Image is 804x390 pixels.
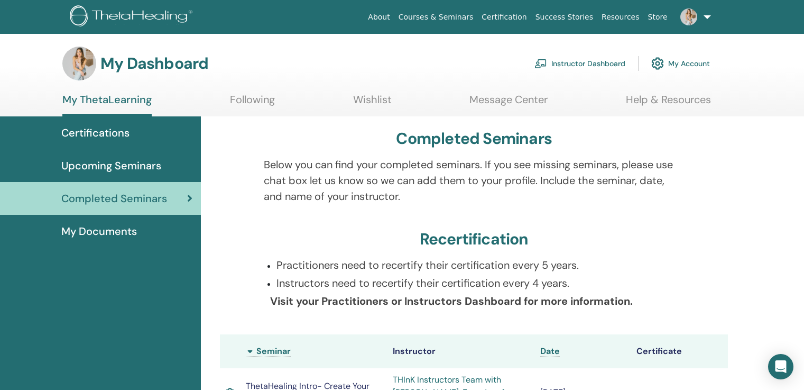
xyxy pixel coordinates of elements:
a: Success Stories [531,7,597,27]
a: Following [230,93,275,114]
img: logo.png [70,5,196,29]
a: Help & Resources [626,93,711,114]
h3: My Dashboard [100,54,208,73]
a: Date [540,346,560,357]
p: Practitioners need to recertify their certification every 5 years. [276,257,685,273]
a: Message Center [469,93,548,114]
a: Courses & Seminars [394,7,478,27]
span: Date [540,346,560,357]
a: Certification [477,7,531,27]
p: Below you can find your completed seminars. If you see missing seminars, please use chat box let ... [264,157,685,204]
span: Upcoming Seminars [61,158,161,174]
th: Instructor [387,334,535,368]
div: Open Intercom Messenger [768,354,793,379]
p: Instructors need to recertify their certification every 4 years. [276,275,685,291]
h3: Recertification [420,230,529,249]
a: My Account [651,52,710,75]
a: Store [644,7,672,27]
a: About [364,7,394,27]
img: cog.svg [651,55,664,72]
span: My Documents [61,223,137,239]
a: Instructor Dashboard [534,52,625,75]
b: Visit your Practitioners or Instructors Dashboard for more information. [270,294,633,308]
th: Certificate [631,334,728,368]
h3: Completed Seminars [396,129,552,148]
span: Certifications [61,125,130,141]
a: My ThetaLearning [62,93,152,116]
img: default.jpg [62,47,96,80]
a: Resources [597,7,644,27]
img: default.jpg [680,8,697,25]
img: chalkboard-teacher.svg [534,59,547,68]
a: Wishlist [353,93,392,114]
span: Completed Seminars [61,191,167,206]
